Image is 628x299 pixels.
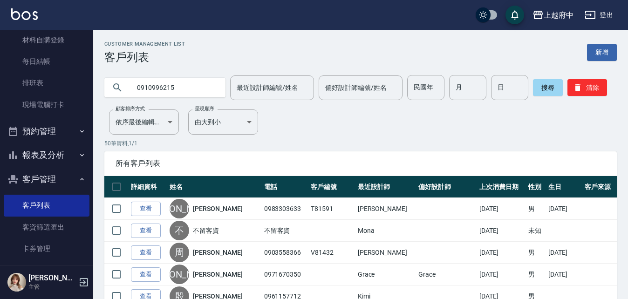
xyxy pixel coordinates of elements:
[526,220,546,242] td: 未知
[308,176,355,198] th: 客戶編號
[4,72,89,94] a: 排班表
[416,176,477,198] th: 偏好設計師
[170,265,189,284] div: [PERSON_NAME]
[28,273,76,283] h5: [PERSON_NAME]
[416,264,477,285] td: Grace
[28,283,76,291] p: 主管
[170,199,189,218] div: [PERSON_NAME]
[193,248,242,257] a: [PERSON_NAME]
[193,204,242,213] a: [PERSON_NAME]
[526,176,546,198] th: 性別
[262,242,309,264] td: 0903558366
[477,242,526,264] td: [DATE]
[116,105,145,112] label: 顧客排序方式
[4,143,89,167] button: 報表及分析
[170,221,189,240] div: 不
[526,242,546,264] td: 男
[4,29,89,51] a: 材料自購登錄
[477,264,526,285] td: [DATE]
[567,79,607,96] button: 清除
[533,79,563,96] button: 搜尋
[355,264,416,285] td: Grace
[195,105,214,112] label: 呈現順序
[582,176,617,198] th: 客戶來源
[262,198,309,220] td: 0983303633
[4,94,89,116] a: 現場電腦打卡
[131,267,161,282] a: 查看
[193,270,242,279] a: [PERSON_NAME]
[104,41,185,47] h2: Customer Management List
[477,176,526,198] th: 上次消費日期
[546,176,582,198] th: 生日
[477,220,526,242] td: [DATE]
[4,217,89,238] a: 客資篩選匯出
[308,198,355,220] td: T81591
[131,224,161,238] a: 查看
[131,202,161,216] a: 查看
[355,220,416,242] td: Mona
[116,159,606,168] span: 所有客戶列表
[546,264,582,285] td: [DATE]
[104,51,185,64] h3: 客戶列表
[262,220,309,242] td: 不留客資
[188,109,258,135] div: 由大到小
[4,259,89,281] a: 入金管理
[529,6,577,25] button: 上越府中
[170,243,189,262] div: 周
[4,119,89,143] button: 預約管理
[477,198,526,220] td: [DATE]
[308,242,355,264] td: V81432
[355,198,416,220] td: [PERSON_NAME]
[129,176,167,198] th: 詳細資料
[544,9,573,21] div: 上越府中
[193,226,219,235] a: 不留客資
[526,198,546,220] td: 男
[546,198,582,220] td: [DATE]
[4,238,89,259] a: 卡券管理
[355,242,416,264] td: [PERSON_NAME]
[505,6,524,24] button: save
[262,264,309,285] td: 0971670350
[7,273,26,292] img: Person
[4,195,89,216] a: 客戶列表
[4,167,89,191] button: 客戶管理
[526,264,546,285] td: 男
[4,51,89,72] a: 每日結帳
[130,75,218,100] input: 搜尋關鍵字
[104,139,617,148] p: 50 筆資料, 1 / 1
[167,176,262,198] th: 姓名
[262,176,309,198] th: 電話
[355,176,416,198] th: 最近設計師
[546,242,582,264] td: [DATE]
[109,109,179,135] div: 依序最後編輯時間
[581,7,617,24] button: 登出
[11,8,38,20] img: Logo
[131,245,161,260] a: 查看
[587,44,617,61] a: 新增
